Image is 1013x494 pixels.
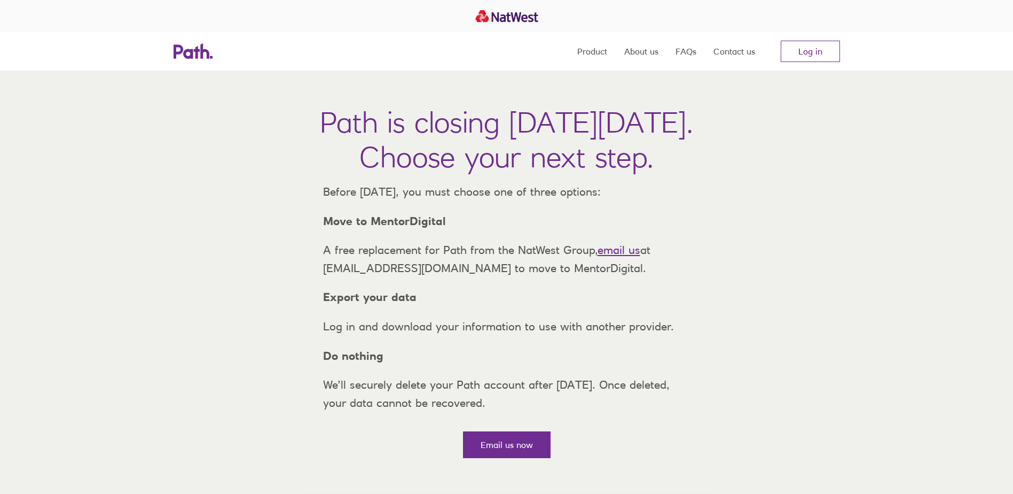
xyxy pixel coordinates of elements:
[315,241,699,277] p: A free replacement for Path from the NatWest Group, at [EMAIL_ADDRESS][DOMAIN_NAME] to move to Me...
[315,183,699,201] p: Before [DATE], you must choose one of three options:
[315,318,699,336] p: Log in and download your information to use with another provider.
[315,376,699,412] p: We’ll securely delete your Path account after [DATE]. Once deleted, your data cannot be recovered.
[577,32,607,71] a: Product
[713,32,755,71] a: Contact us
[463,431,551,458] a: Email us now
[323,290,417,304] strong: Export your data
[624,32,658,71] a: About us
[323,349,383,362] strong: Do nothing
[676,32,696,71] a: FAQs
[323,214,446,228] strong: Move to MentorDigital
[781,41,840,62] a: Log in
[598,243,640,257] a: email us
[320,105,693,174] h1: Path is closing [DATE][DATE]. Choose your next step.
